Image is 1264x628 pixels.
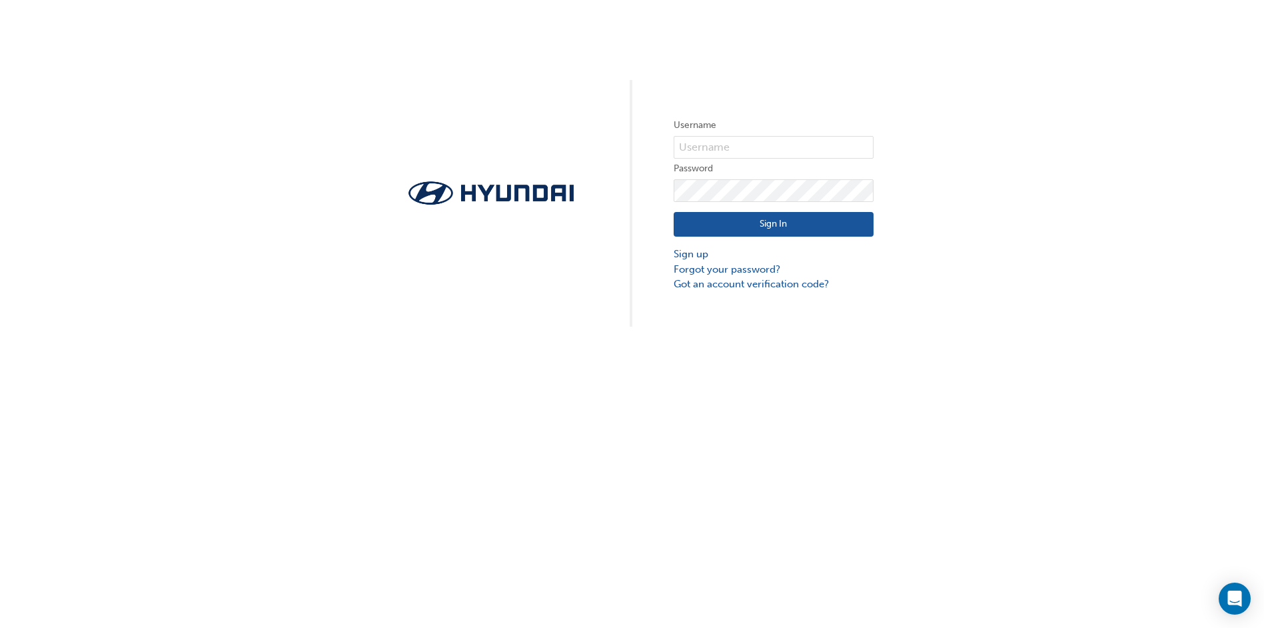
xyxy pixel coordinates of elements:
[674,262,874,277] a: Forgot your password?
[674,136,874,159] input: Username
[674,212,874,237] button: Sign In
[391,177,591,209] img: Trak
[1219,583,1251,615] div: Open Intercom Messenger
[674,247,874,262] a: Sign up
[674,277,874,292] a: Got an account verification code?
[674,117,874,133] label: Username
[674,161,874,177] label: Password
